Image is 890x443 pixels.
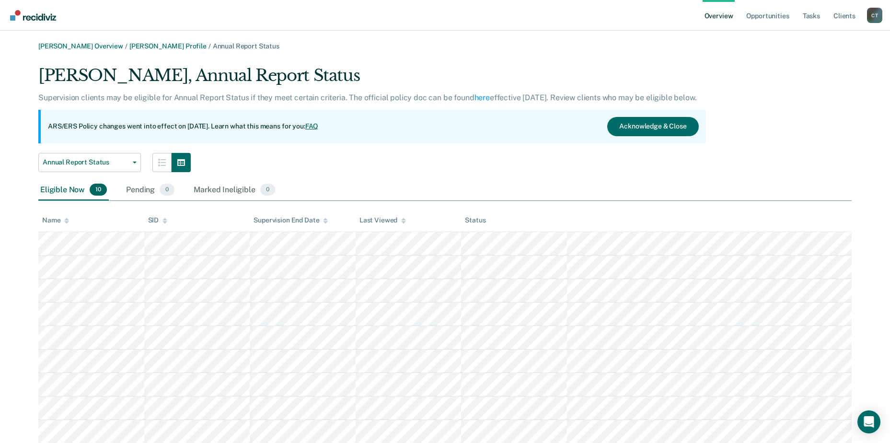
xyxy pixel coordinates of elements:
div: Pending0 [124,180,176,201]
img: Recidiviz [10,10,56,21]
div: Status [465,216,485,224]
span: Annual Report Status [43,158,129,166]
button: Profile dropdown button [867,8,882,23]
span: / [123,42,129,50]
div: Open Intercom Messenger [857,410,880,433]
div: Supervision End Date [254,216,328,224]
div: Name [42,216,69,224]
span: / [207,42,213,50]
div: Last Viewed [359,216,406,224]
div: Marked Ineligible0 [192,180,277,201]
div: SID [148,216,168,224]
div: C T [867,8,882,23]
span: 0 [160,184,174,196]
button: Acknowledge & Close [607,117,698,136]
span: Annual Report Status [213,42,279,50]
p: Supervision clients may be eligible for Annual Report Status if they meet certain criteria. The o... [38,93,696,102]
button: Annual Report Status [38,153,141,172]
a: FAQ [305,122,319,130]
div: [PERSON_NAME], Annual Report Status [38,66,706,93]
a: [PERSON_NAME] Profile [129,42,207,50]
div: Eligible Now10 [38,180,109,201]
p: ARS/ERS Policy changes went into effect on [DATE]. Learn what this means for you: [48,122,318,131]
a: here [474,93,490,102]
span: 10 [90,184,107,196]
a: [PERSON_NAME] Overview [38,42,123,50]
span: 0 [260,184,275,196]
